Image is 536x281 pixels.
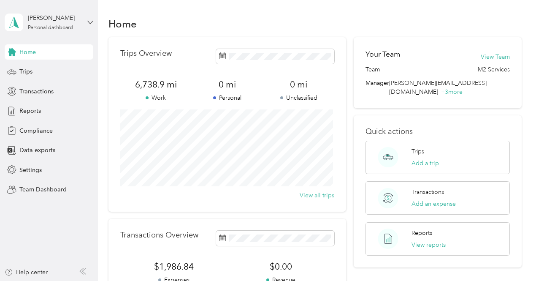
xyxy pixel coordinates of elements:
p: Work [120,93,192,102]
p: Reports [411,229,432,237]
span: 6,738.9 mi [120,79,192,90]
h2: Your Team [365,49,400,60]
span: Home [19,48,36,57]
button: View Team [481,52,510,61]
p: Unclassified [263,93,334,102]
button: Add a trip [411,159,439,168]
span: Manager [365,79,389,96]
span: + 3 more [441,88,463,95]
span: 0 mi [263,79,334,90]
span: Settings [19,166,42,175]
span: M2 Services [478,65,510,74]
button: Add an expense [411,199,456,208]
p: Trips [411,147,424,156]
span: $0.00 [227,261,335,273]
span: [PERSON_NAME][EMAIL_ADDRESS][DOMAIN_NAME] [389,79,487,95]
span: 0 mi [192,79,263,90]
p: Transactions Overview [120,231,198,240]
p: Personal [192,93,263,102]
button: View reports [411,240,446,249]
span: Compliance [19,126,53,135]
span: Reports [19,106,41,115]
p: Quick actions [365,127,510,136]
p: Trips Overview [120,49,172,58]
span: Team Dashboard [19,185,67,194]
span: Data exports [19,146,55,155]
div: [PERSON_NAME] [28,14,81,22]
button: View all trips [300,191,334,200]
button: Help center [5,268,48,277]
h1: Home [108,19,137,28]
div: Personal dashboard [28,25,73,30]
p: Transactions [411,188,444,196]
span: Team [365,65,380,74]
span: Transactions [19,87,54,96]
span: $1,986.84 [120,261,227,273]
span: Trips [19,67,32,76]
iframe: Everlance-gr Chat Button Frame [489,234,536,281]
